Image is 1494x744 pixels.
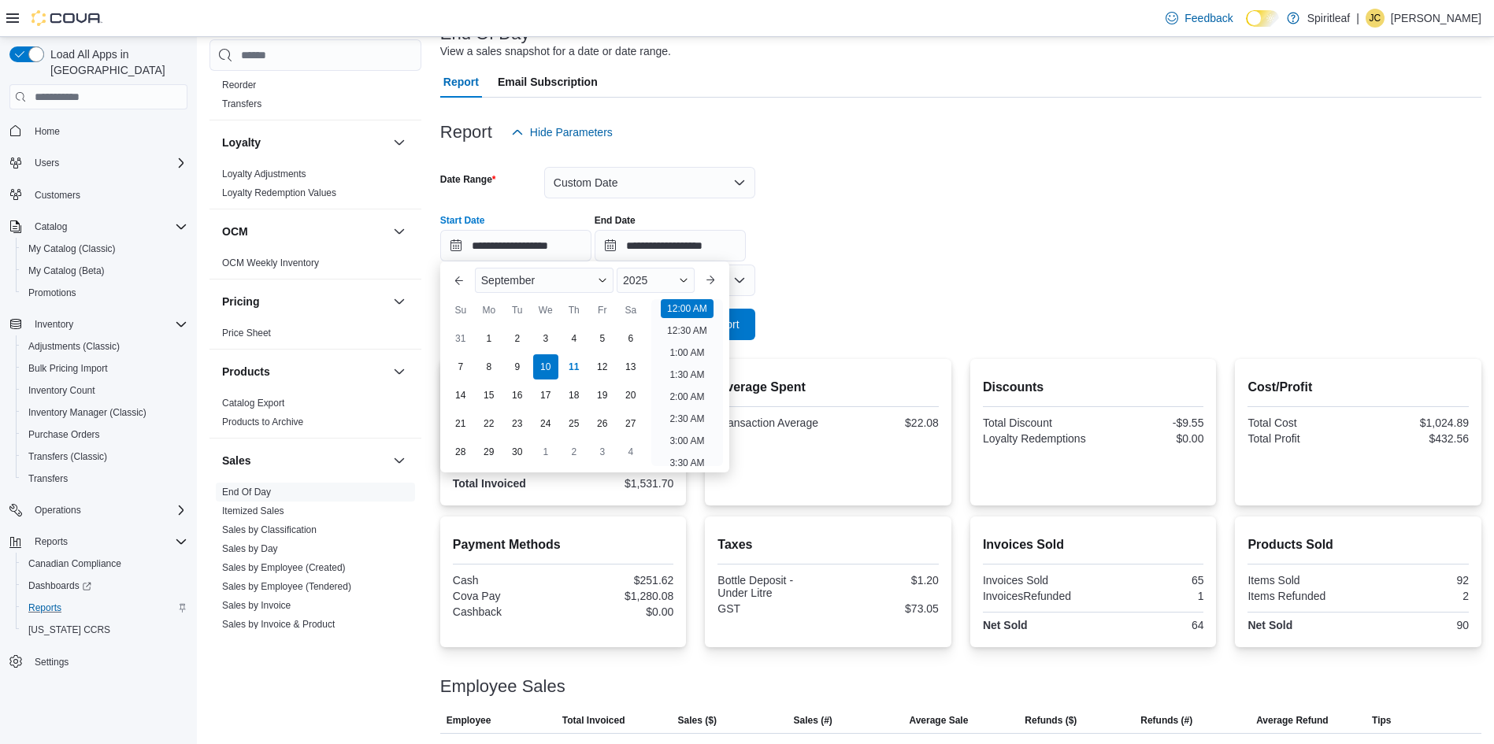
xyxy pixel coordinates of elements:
[476,298,502,323] div: Mo
[22,283,83,302] a: Promotions
[618,354,643,379] div: day-13
[28,265,105,277] span: My Catalog (Beta)
[9,113,187,714] nav: Complex example
[16,335,194,357] button: Adjustments (Classic)
[222,543,278,554] a: Sales by Day
[562,354,587,379] div: day-11
[16,553,194,575] button: Canadian Compliance
[530,124,613,140] span: Hide Parameters
[1366,9,1385,28] div: Jim C
[1247,378,1469,397] h2: Cost/Profit
[618,298,643,323] div: Sa
[28,501,187,520] span: Operations
[222,224,387,239] button: OCM
[678,714,717,727] span: Sales ($)
[983,590,1090,602] div: InvoicesRefunded
[22,239,122,258] a: My Catalog (Classic)
[533,354,558,379] div: day-10
[533,326,558,351] div: day-3
[3,650,194,673] button: Settings
[209,254,421,279] div: OCM
[28,557,121,570] span: Canadian Compliance
[35,189,80,202] span: Customers
[22,359,114,378] a: Bulk Pricing Import
[1362,619,1469,631] div: 90
[16,597,194,619] button: Reports
[1140,714,1192,727] span: Refunds (#)
[1356,9,1359,28] p: |
[983,416,1090,429] div: Total Discount
[983,432,1090,445] div: Loyalty Redemptions
[1096,432,1203,445] div: $0.00
[16,446,194,468] button: Transfers (Classic)
[1096,574,1203,587] div: 65
[35,220,67,233] span: Catalog
[222,599,291,612] span: Sales by Invoice
[35,535,68,548] span: Reports
[28,472,68,485] span: Transfers
[663,387,710,406] li: 2:00 AM
[1184,10,1233,26] span: Feedback
[28,601,61,614] span: Reports
[390,133,409,152] button: Loyalty
[1247,619,1292,631] strong: Net Sold
[476,411,502,436] div: day-22
[222,187,336,199] span: Loyalty Redemption Values
[32,10,102,26] img: Cova
[209,165,421,209] div: Loyalty
[440,677,565,696] h3: Employee Sales
[222,600,291,611] a: Sales by Invoice
[1247,590,1355,602] div: Items Refunded
[22,620,187,639] span: Washington CCRS
[222,487,271,498] a: End Of Day
[566,605,673,618] div: $0.00
[1362,432,1469,445] div: $432.56
[22,403,153,422] a: Inventory Manager (Classic)
[453,590,560,602] div: Cova Pay
[590,354,615,379] div: day-12
[28,154,65,172] button: Users
[595,230,746,261] input: Press the down key to open a popover containing a calendar.
[16,282,194,304] button: Promotions
[717,574,825,599] div: Bottle Deposit - Under Litre
[562,383,587,408] div: day-18
[22,283,187,302] span: Promotions
[28,532,187,551] span: Reports
[476,354,502,379] div: day-8
[28,532,74,551] button: Reports
[22,598,68,617] a: Reports
[3,216,194,238] button: Catalog
[222,80,256,91] a: Reorder
[22,403,187,422] span: Inventory Manager (Classic)
[28,340,120,353] span: Adjustments (Classic)
[22,447,187,466] span: Transfers (Classic)
[590,439,615,465] div: day-3
[533,298,558,323] div: We
[505,383,530,408] div: day-16
[448,326,473,351] div: day-31
[16,468,194,490] button: Transfers
[590,326,615,351] div: day-5
[222,505,284,517] span: Itemized Sales
[22,261,111,280] a: My Catalog (Beta)
[209,324,421,349] div: Pricing
[1372,714,1391,727] span: Tips
[623,274,647,287] span: 2025
[1362,590,1469,602] div: 2
[663,453,710,472] li: 3:30 AM
[28,154,187,172] span: Users
[476,439,502,465] div: day-29
[909,714,968,727] span: Average Sale
[651,299,723,466] ul: Time
[28,653,75,672] a: Settings
[22,261,187,280] span: My Catalog (Beta)
[1246,10,1279,27] input: Dark Mode
[390,451,409,470] button: Sales
[3,183,194,206] button: Customers
[22,381,102,400] a: Inventory Count
[505,354,530,379] div: day-9
[28,362,108,375] span: Bulk Pricing Import
[22,381,187,400] span: Inventory Count
[222,524,317,536] span: Sales by Classification
[22,576,187,595] span: Dashboards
